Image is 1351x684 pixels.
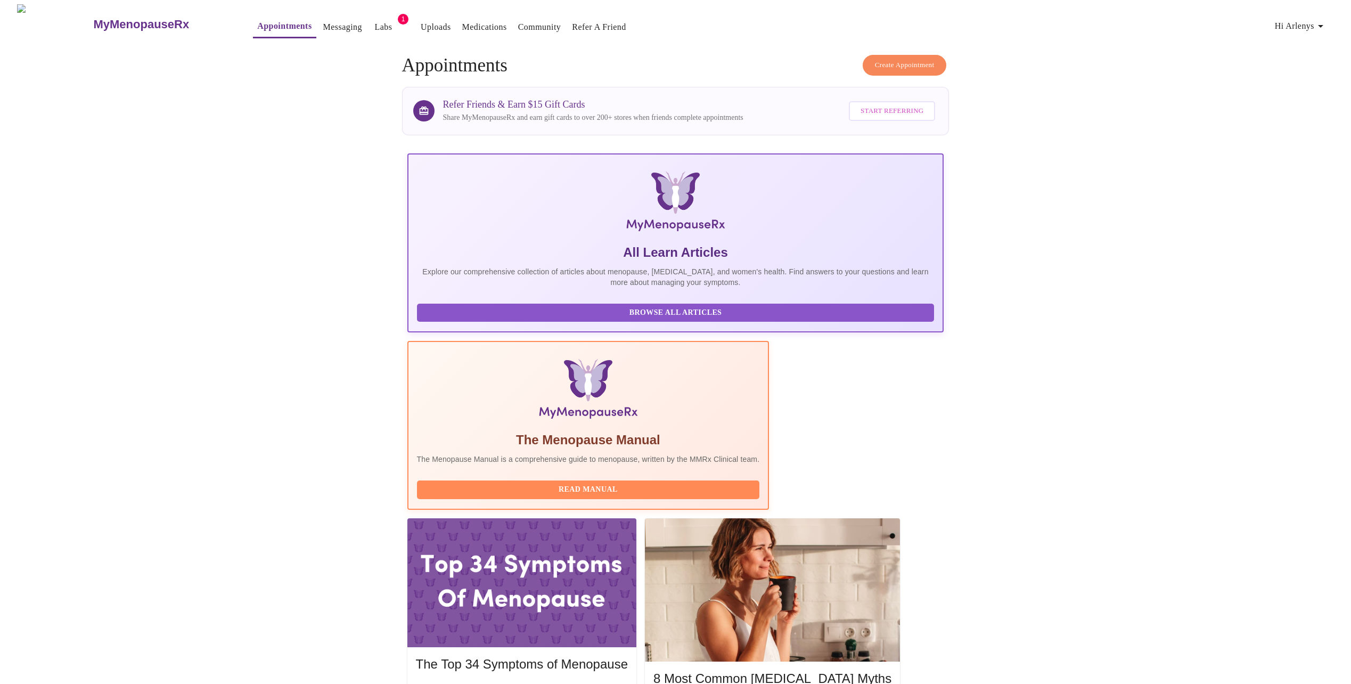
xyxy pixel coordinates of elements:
h3: Refer Friends & Earn $15 Gift Cards [443,99,743,110]
h5: All Learn Articles [417,244,935,261]
span: Hi Arlenys [1275,19,1327,34]
a: Refer a Friend [572,20,626,35]
button: Uploads [416,17,455,38]
p: Explore our comprehensive collection of articles about menopause, [MEDICAL_DATA], and women's hea... [417,266,935,288]
button: Create Appointment [863,55,947,76]
a: Appointments [257,19,312,34]
span: Start Referring [861,105,923,117]
a: Uploads [421,20,451,35]
span: 1 [398,14,408,25]
h4: Appointments [402,55,949,76]
h5: The Top 34 Symptoms of Menopause [416,656,628,673]
img: MyMenopauseRx Logo [17,4,92,44]
a: Messaging [323,20,362,35]
a: MyMenopauseRx [92,6,232,43]
a: Browse All Articles [417,307,937,316]
a: Read Manual [417,484,763,493]
button: Appointments [253,15,316,38]
button: Community [514,17,566,38]
button: Refer a Friend [568,17,631,38]
span: Browse All Articles [428,306,924,320]
img: MyMenopauseRx Logo [497,172,854,235]
a: Medications [462,20,507,35]
a: Labs [375,20,392,35]
span: Create Appointment [875,59,935,71]
button: Medications [458,17,511,38]
button: Labs [366,17,400,38]
a: Community [518,20,561,35]
button: Start Referring [849,101,935,121]
button: Hi Arlenys [1271,15,1331,37]
button: Browse All Articles [417,304,935,322]
a: Start Referring [846,96,938,126]
span: Read Manual [428,483,749,496]
h3: MyMenopauseRx [93,18,189,31]
button: Read Manual [417,481,760,499]
p: The Menopause Manual is a comprehensive guide to menopause, written by the MMRx Clinical team. [417,454,760,465]
p: Share MyMenopauseRx and earn gift cards to over 200+ stores when friends complete appointments [443,112,743,123]
button: Messaging [319,17,366,38]
img: Menopause Manual [471,359,705,423]
h5: The Menopause Manual [417,431,760,449]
